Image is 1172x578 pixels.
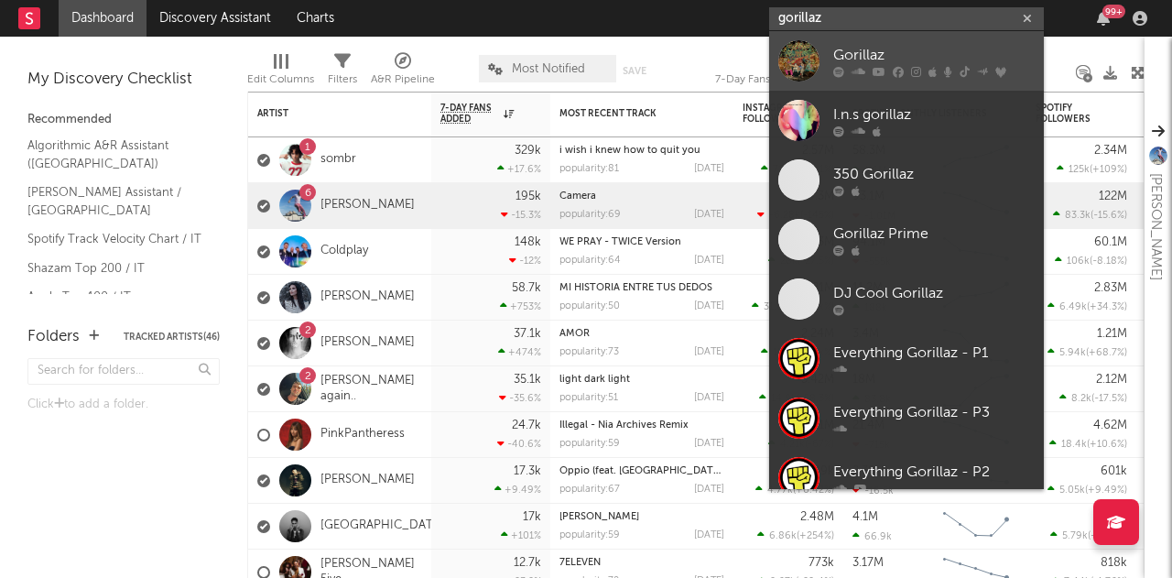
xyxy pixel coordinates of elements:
[759,392,834,404] div: ( )
[559,108,697,119] div: Most Recent Track
[1069,165,1090,175] span: 125k
[559,466,724,476] div: Oppio (feat. Simba La Rue)
[743,103,807,125] div: Instagram Followers
[694,530,724,540] div: [DATE]
[1047,346,1127,358] div: ( )
[500,300,541,312] div: +753 %
[833,163,1035,185] div: 350 Gorillaz
[1071,394,1091,404] span: 8.2k
[559,301,620,311] div: popularity: 50
[559,237,724,247] div: WE PRAY - TWICE Version
[1089,348,1124,358] span: +68.7 %
[559,439,620,449] div: popularity: 59
[1102,5,1125,18] div: 99 +
[320,198,415,213] a: [PERSON_NAME]
[559,530,620,540] div: popularity: 59
[852,485,894,496] div: -16.5k
[769,7,1044,30] input: Search for artists
[27,287,201,307] a: Apple Top 100 / IT
[515,145,541,157] div: 329k
[1097,328,1127,340] div: 1.21M
[559,146,700,156] a: i wish i knew how to quit you
[1101,465,1127,477] div: 601k
[247,46,314,99] div: Edit Columns
[27,258,201,278] a: Shazam Top 200 / IT
[1055,255,1127,267] div: ( )
[694,485,724,495] div: [DATE]
[320,473,415,488] a: [PERSON_NAME]
[559,558,724,568] div: 7ELEVEN
[808,557,834,569] div: 773k
[769,150,1044,210] a: 350 Gorillaz
[768,438,834,450] div: ( )
[1093,420,1127,431] div: 4.62M
[833,401,1035,423] div: Everything Gorillaz - P3
[559,485,620,495] div: popularity: 67
[1036,103,1100,125] div: Spotify Followers
[833,282,1035,304] div: DJ Cool Gorillaz
[501,529,541,541] div: +101 %
[1047,484,1127,496] div: ( )
[559,375,724,385] div: light dark light
[320,374,422,405] a: [PERSON_NAME] again..
[833,223,1035,245] div: Gorillaz Prime
[494,484,541,496] div: +9.49 %
[769,448,1044,507] a: Everything Gorillaz - P2
[1094,145,1127,157] div: 2.34M
[559,191,724,202] div: Camera
[27,182,201,220] a: [PERSON_NAME] Assistant / [GEOGRAPHIC_DATA]
[694,347,724,357] div: [DATE]
[514,328,541,340] div: 37.1k
[559,558,601,568] a: 7ELEVEN
[623,66,646,76] button: Save
[833,104,1035,125] div: I.n.s gorillaz
[833,44,1035,66] div: Gorillaz
[694,210,724,220] div: [DATE]
[1065,211,1091,221] span: 83.3k
[799,531,831,541] span: +254 %
[499,392,541,404] div: -35.6 %
[559,256,621,266] div: popularity: 64
[852,557,884,569] div: 3.17M
[27,69,220,91] div: My Discovery Checklist
[515,191,541,202] div: 195k
[440,103,499,125] span: 7-Day Fans Added
[769,31,1044,91] a: Gorillaz
[512,63,585,75] span: Most Notified
[498,346,541,358] div: +474 %
[694,439,724,449] div: [DATE]
[769,531,797,541] span: 6.86k
[1091,531,1124,541] span: +18.3 %
[1047,300,1127,312] div: ( )
[559,347,619,357] div: popularity: 73
[27,326,80,348] div: Folders
[247,69,314,91] div: Edit Columns
[497,438,541,450] div: -40.6 %
[497,163,541,175] div: +17.6 %
[1067,256,1090,267] span: 106k
[694,164,724,174] div: [DATE]
[514,465,541,477] div: 17.3k
[1093,211,1124,221] span: -15.6 %
[559,329,590,339] a: AMOR
[800,511,834,523] div: 2.48M
[1090,440,1124,450] span: +10.6 %
[27,229,201,249] a: Spotify Track Velocity Chart / IT
[27,394,220,416] div: Click to add a folder.
[515,236,541,248] div: 148k
[769,329,1044,388] a: Everything Gorillaz - P1
[769,210,1044,269] a: Gorillaz Prime
[512,420,541,431] div: 24.7k
[328,69,357,91] div: Filters
[1057,163,1127,175] div: ( )
[514,374,541,386] div: 35.1k
[328,46,357,99] div: Filters
[320,518,444,534] a: [GEOGRAPHIC_DATA]
[715,69,852,91] div: 7-Day Fans Added (7-Day Fans Added)
[559,237,681,247] a: WE PRAY - TWICE Version
[559,393,618,403] div: popularity: 51
[757,529,834,541] div: ( )
[1062,531,1088,541] span: 5.79k
[694,301,724,311] div: [DATE]
[1059,348,1086,358] span: 5.94k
